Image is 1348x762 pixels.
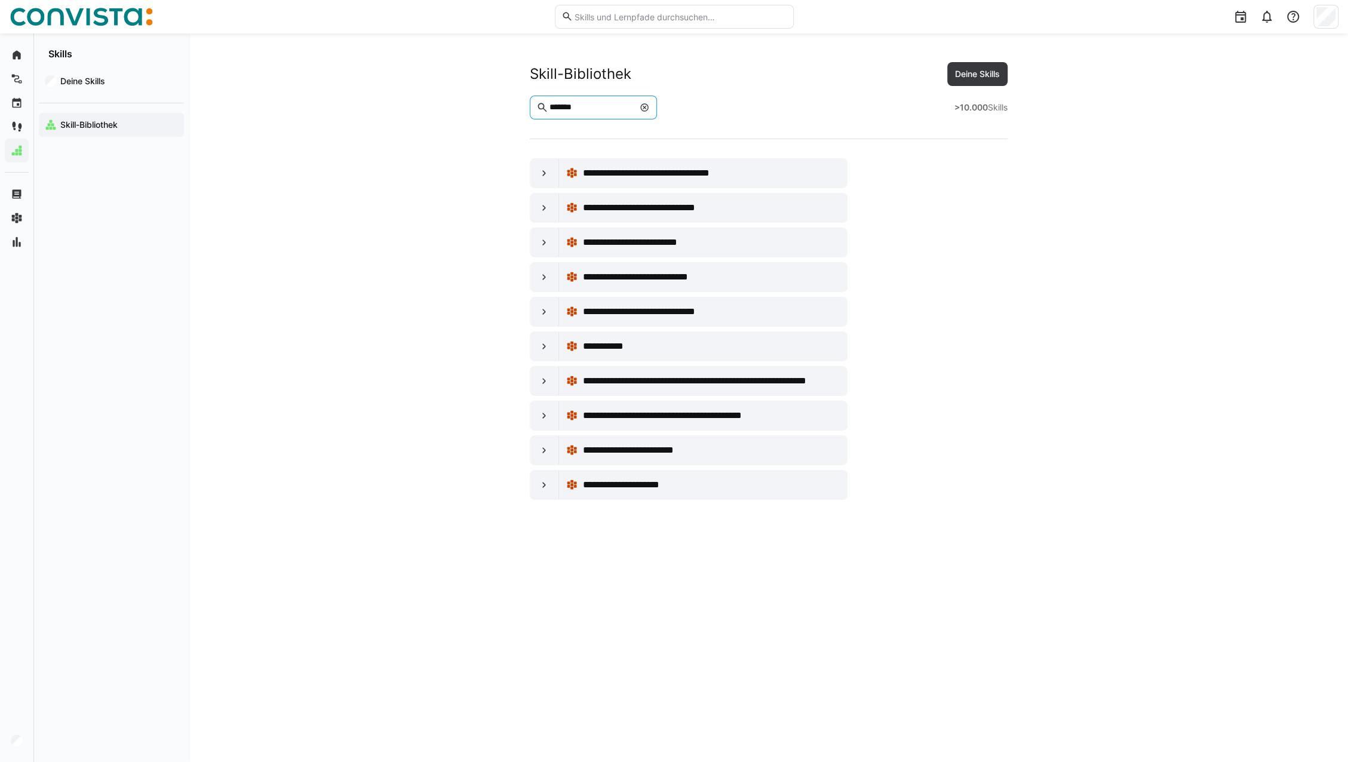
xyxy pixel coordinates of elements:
[573,11,787,22] input: Skills und Lernpfade durchsuchen…
[954,102,988,112] strong: >10.000
[947,62,1008,86] button: Deine Skills
[954,102,1008,113] div: Skills
[530,65,631,83] div: Skill-Bibliothek
[953,68,1002,80] span: Deine Skills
